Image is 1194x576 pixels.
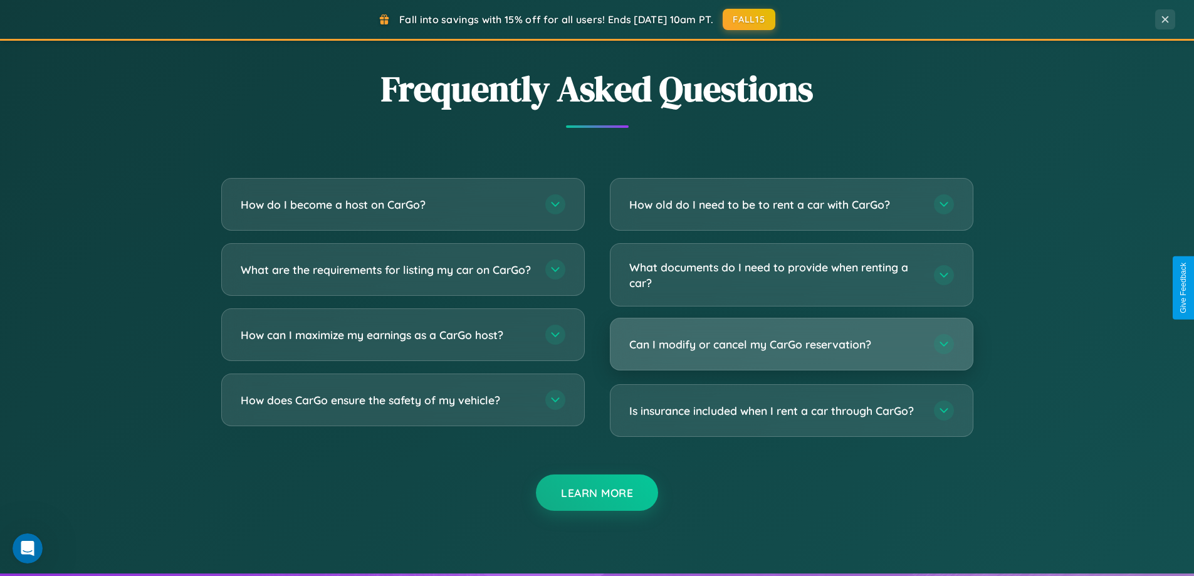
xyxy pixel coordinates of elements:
[536,474,658,511] button: Learn More
[1179,263,1188,313] div: Give Feedback
[241,392,533,408] h3: How does CarGo ensure the safety of my vehicle?
[221,65,973,113] h2: Frequently Asked Questions
[241,197,533,212] h3: How do I become a host on CarGo?
[241,327,533,343] h3: How can I maximize my earnings as a CarGo host?
[723,9,775,30] button: FALL15
[629,197,921,212] h3: How old do I need to be to rent a car with CarGo?
[241,262,533,278] h3: What are the requirements for listing my car on CarGo?
[629,337,921,352] h3: Can I modify or cancel my CarGo reservation?
[629,259,921,290] h3: What documents do I need to provide when renting a car?
[13,533,43,563] iframe: Intercom live chat
[629,403,921,419] h3: Is insurance included when I rent a car through CarGo?
[399,13,713,26] span: Fall into savings with 15% off for all users! Ends [DATE] 10am PT.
